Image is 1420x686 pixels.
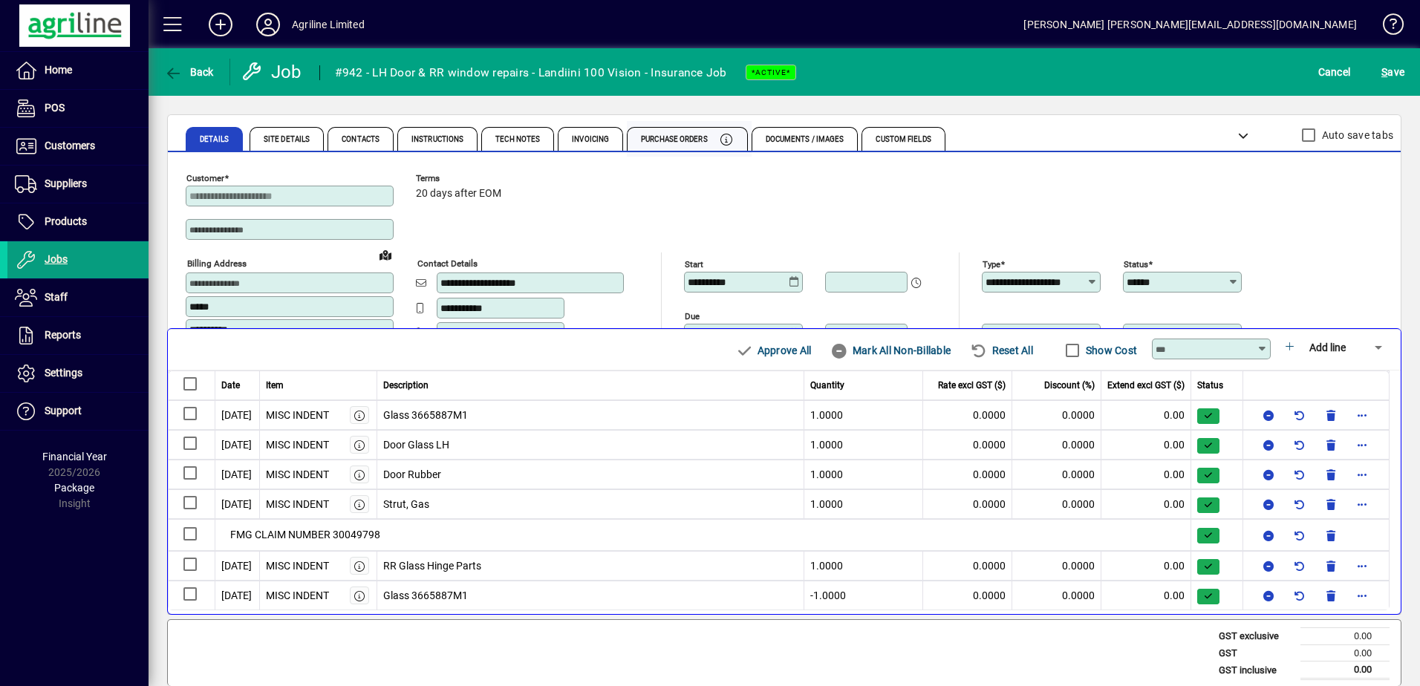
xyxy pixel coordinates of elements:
td: 0.0000 [923,430,1012,460]
button: More options [1350,403,1374,427]
td: 0.0000 [1012,430,1101,460]
span: Contacts [342,136,380,143]
button: More options [1350,492,1374,516]
div: Agriline Limited [292,13,365,36]
span: Extend excl GST ($) [1107,379,1185,392]
td: 0.0000 [923,400,1012,430]
span: Status [1197,379,1223,392]
button: Save [1378,59,1408,85]
td: 0.0000 [923,460,1012,489]
td: 0.0000 [923,581,1012,610]
td: [DATE] [215,400,260,430]
a: POS [7,90,149,127]
td: GST inclusive [1211,661,1300,679]
td: 1.0000 [804,489,923,519]
span: Jobs [45,253,68,265]
mat-label: Start [685,259,703,269]
td: 1.0000 [804,430,923,460]
mat-label: Bin [986,327,997,338]
td: [DATE] [215,460,260,489]
td: 0.0000 [1012,460,1101,489]
a: Products [7,203,149,241]
span: Quantity [810,379,844,392]
span: Support [45,405,82,416]
span: S [1381,66,1387,78]
td: 0.0000 [923,489,1012,519]
div: MISC INDENT [266,437,329,453]
td: [DATE] [215,489,260,519]
div: MISC INDENT [266,408,329,423]
span: 20 days after EOM [416,188,501,200]
span: Item [266,379,284,392]
span: Home [45,64,72,76]
span: Documents / Images [766,136,844,143]
span: Mark All Non-Billable [830,339,951,362]
td: Glass 3665887M1 [377,581,805,610]
td: 1.0000 [804,460,923,489]
td: Door Glass LH [377,430,805,460]
span: Site Details [264,136,310,143]
span: Staff [45,291,68,303]
td: GST [1211,644,1300,661]
mat-label: Status [1124,259,1148,269]
span: Back [164,66,214,78]
td: 1.0000 [804,551,923,581]
td: 0.00 [1300,628,1390,645]
span: Suppliers [45,177,87,189]
button: Profile [244,11,292,38]
td: -1.0000 [804,581,923,610]
button: More options [1350,433,1374,457]
span: Customers [45,140,95,151]
span: Description [383,379,429,392]
a: Suppliers [7,166,149,203]
span: Products [45,215,87,227]
td: RR Glass Hinge Parts [377,551,805,581]
td: Door Rubber [377,460,805,489]
a: View on map [374,243,397,267]
td: 0.00 [1300,644,1390,661]
button: Mark All Non-Billable [824,337,957,364]
div: Job [241,60,304,84]
div: MISC INDENT [266,497,329,512]
button: More options [1350,554,1374,578]
span: Purchase Orders [641,136,708,143]
span: Approve All [735,339,811,362]
td: 0.00 [1101,400,1191,430]
a: Support [7,393,149,430]
div: FMG CLAIM NUMBER 30049798 [223,520,1191,550]
span: Custom Fields [876,136,931,143]
a: Reports [7,317,149,354]
span: Rate excl GST ($) [938,379,1006,392]
td: [DATE] [215,581,260,610]
a: Staff [7,279,149,316]
span: Cancel [1318,60,1351,84]
mat-label: Type [983,259,1000,269]
td: 0.00 [1101,581,1191,610]
button: Approve All [729,337,817,364]
span: Invoicing [572,136,609,143]
span: Tech Notes [495,136,540,143]
div: MISC INDENT [266,588,329,604]
td: 0.00 [1300,661,1390,679]
label: Auto save tabs [1319,128,1394,143]
span: Instructions [411,136,463,143]
button: Cancel [1315,59,1355,85]
mat-label: Assigned to [1127,327,1174,338]
mat-label: Due [685,311,700,321]
span: Details [200,136,229,143]
button: Back [160,59,218,85]
td: [DATE] [215,551,260,581]
td: 0.00 [1101,489,1191,519]
span: POS [45,102,65,114]
span: Date [221,379,240,392]
td: 0.00 [1101,460,1191,489]
td: 1.0000 [804,400,923,430]
td: 0.0000 [1012,489,1101,519]
span: Discount (%) [1044,379,1095,392]
div: MISC INDENT [266,467,329,483]
td: 0.0000 [1012,581,1101,610]
td: 0.0000 [923,551,1012,581]
a: Customers [7,128,149,165]
td: 0.0000 [1012,400,1101,430]
td: [DATE] [215,430,260,460]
